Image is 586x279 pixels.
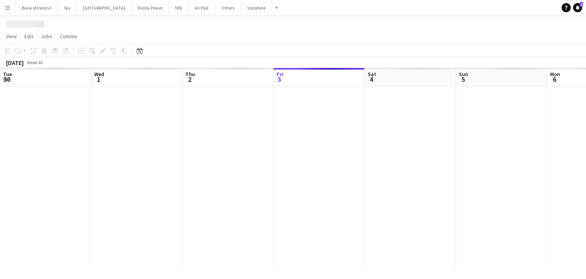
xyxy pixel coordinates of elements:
button: Vodafone [241,0,272,15]
a: 2 [573,3,582,12]
button: [GEOGRAPHIC_DATA] [77,0,132,15]
span: Mon [550,71,560,78]
span: 4 [367,75,376,84]
button: An Post [188,0,215,15]
span: Thu [185,71,195,78]
button: Sky [58,0,77,15]
span: 6 [549,75,560,84]
button: NBI [169,0,188,15]
div: [DATE] [6,59,24,67]
span: Comms [60,33,77,40]
span: 5 [458,75,468,84]
span: Tue [3,71,12,78]
span: Week 40 [25,60,44,65]
span: 2 [580,2,583,7]
a: Jobs [38,31,55,41]
span: Sun [459,71,468,78]
span: 2 [184,75,195,84]
span: Sat [368,71,376,78]
a: View [3,31,20,41]
span: Jobs [41,33,52,40]
span: 1 [93,75,104,84]
span: Fri [277,71,283,78]
button: Others [215,0,241,15]
span: Wed [94,71,104,78]
button: Paddy Power [132,0,169,15]
a: Comms [57,31,80,41]
span: Edit [24,33,33,40]
span: 3 [275,75,283,84]
span: View [6,33,17,40]
button: Bank of Ireland [16,0,58,15]
a: Edit [21,31,36,41]
span: 30 [2,75,12,84]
